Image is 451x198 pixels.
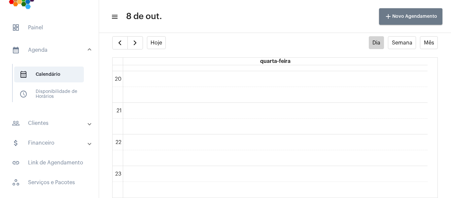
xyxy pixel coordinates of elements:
[259,58,292,65] a: quarta-feira
[388,36,416,49] button: Semana
[12,46,88,54] mat-panel-title: Agenda
[114,139,123,145] div: 22
[12,24,20,32] span: sidenav icon
[12,46,20,54] mat-icon: sidenav icon
[12,119,88,127] mat-panel-title: Clientes
[420,36,438,49] button: Mês
[7,155,92,171] span: Link de Agendamento
[114,76,123,82] div: 20
[4,115,99,131] mat-expansion-panel-header: sidenav iconClientes
[12,179,20,186] span: sidenav icon
[369,36,384,49] button: Dia
[147,36,166,49] button: Hoje
[7,175,92,190] span: Serviços e Pacotes
[12,139,20,147] mat-icon: sidenav icon
[379,8,442,25] button: Novo Agendamento
[7,20,92,36] span: Painel
[112,36,128,49] button: Dia Anterior
[12,139,88,147] mat-panel-title: Financeiro
[114,171,123,177] div: 23
[126,11,162,22] span: 8 de out.
[384,13,392,20] mat-icon: add
[19,90,27,98] span: sidenav icon
[127,36,143,49] button: Próximo Dia
[384,14,437,19] span: Novo Agendamento
[4,135,99,151] mat-expansion-panel-header: sidenav iconFinanceiro
[14,67,84,82] span: Calendário
[12,119,20,127] mat-icon: sidenav icon
[115,108,123,114] div: 21
[111,13,118,21] mat-icon: sidenav icon
[19,71,27,78] span: sidenav icon
[12,159,20,167] mat-icon: sidenav icon
[4,61,99,111] div: sidenav iconAgenda
[14,86,84,102] span: Disponibilidade de Horários
[4,40,99,61] mat-expansion-panel-header: sidenav iconAgenda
